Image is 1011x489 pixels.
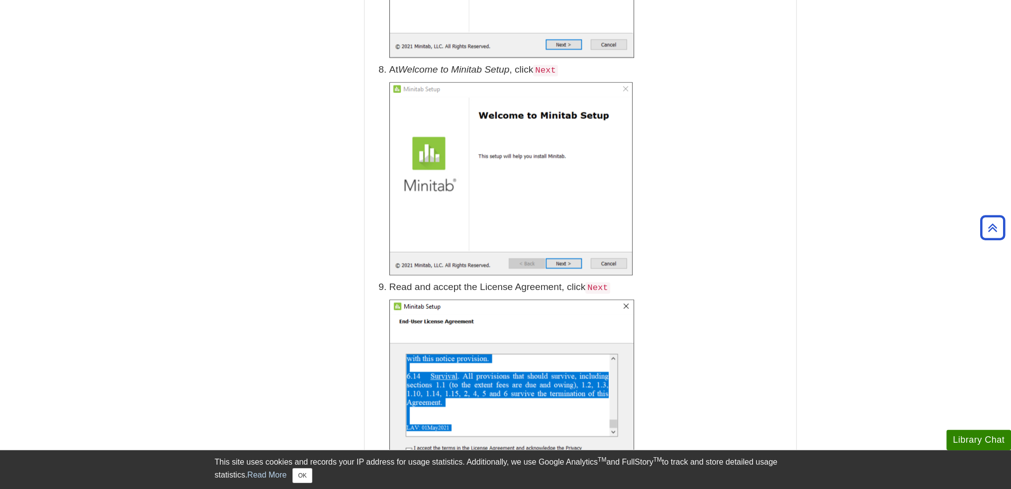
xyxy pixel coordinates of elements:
p: At , click [389,63,791,77]
button: Library Chat [946,430,1011,450]
button: Close [292,468,312,483]
p: Read and accept the License Agreement, click [389,280,791,294]
div: This site uses cookies and records your IP address for usage statistics. Additionally, we use Goo... [215,456,797,483]
code: Next [585,282,610,293]
img: Welcome to Minitab setup prompt [389,82,633,275]
code: Next [533,65,557,76]
a: Read More [247,471,286,479]
i: Welcome to Minitab Setup [398,64,510,75]
sup: TM [598,456,606,463]
sup: TM [653,456,662,463]
a: Back to Top [977,221,1009,234]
